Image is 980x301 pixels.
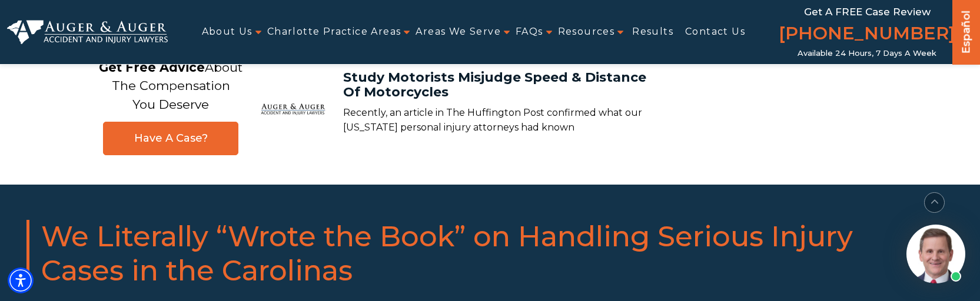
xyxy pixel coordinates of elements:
[779,21,955,49] a: [PHONE_NUMBER]
[906,225,965,283] img: Intaker widget Avatar
[516,19,543,45] a: FAQs
[804,6,931,18] span: Get a FREE Case Review
[202,19,253,45] a: About Us
[685,19,745,45] a: Contact Us
[343,69,646,99] a: Study Motorists Misjudge Speed & Distance Of Motorcycles
[924,192,945,213] button: scroll to up
[99,58,242,114] p: About The Compensation You Deserve
[558,19,615,45] a: Resources
[41,254,954,288] span: Cases in the Carolinas
[99,60,205,75] strong: Get Free Advice
[632,19,673,45] a: Results
[8,267,34,293] div: Accessibility Menu
[252,71,334,153] img: Study Motorists Misjudge Speed & Distance Of Motorcycles
[103,122,238,155] a: Have A Case?
[115,132,226,145] span: Have A Case?
[343,105,647,135] p: Recently, an article in The Huffington Post confirmed what our [US_STATE] personal injury attorne...
[798,49,936,58] span: Available 24 Hours, 7 Days a Week
[41,220,954,254] span: We Literally “Wrote the Book” on Handling Serious Injury
[416,19,501,45] a: Areas We Serve
[267,19,401,45] a: Charlotte Practice Areas
[7,20,168,45] img: Auger & Auger Accident and Injury Lawyers Logo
